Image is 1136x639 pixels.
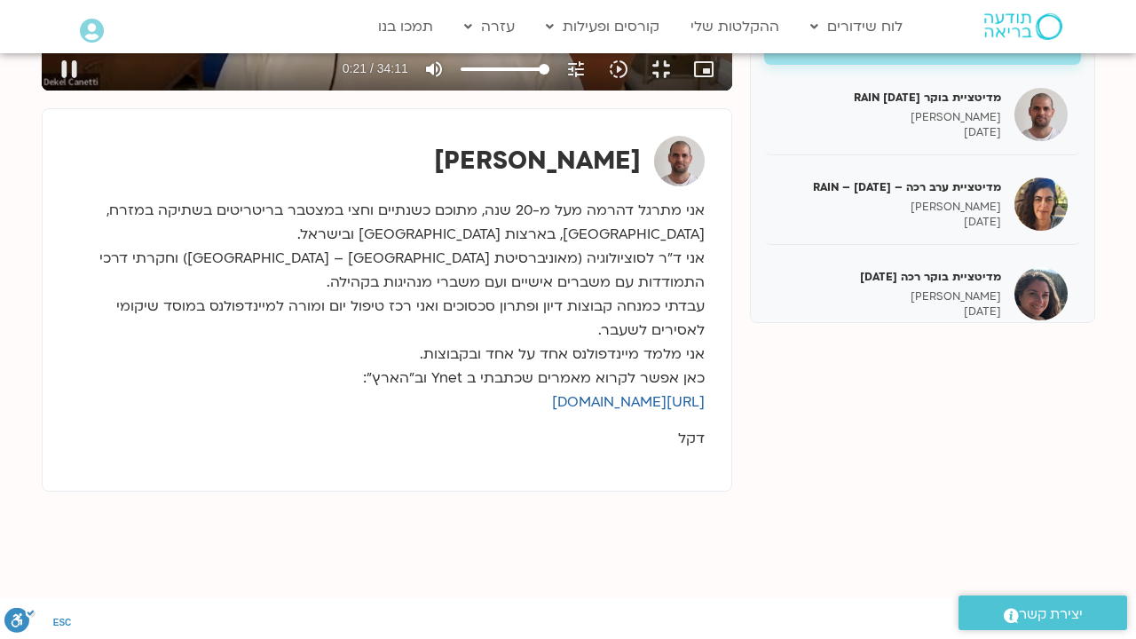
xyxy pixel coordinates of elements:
p: [PERSON_NAME] [777,110,1001,125]
img: תודעה בריאה [984,13,1062,40]
p: דקל [69,427,705,451]
strong: [PERSON_NAME] [434,144,641,177]
a: עזרה [455,10,524,43]
h5: מדיטציית בוקר רכה [DATE] [777,269,1001,285]
a: ההקלטות שלי [682,10,788,43]
h5: מדיטציית בוקר RAIN [DATE] [777,90,1001,106]
p: אני מתרגל דהרמה מעל מ-20 שנה, מתוכם כשנתיים וחצי במצטבר בריטריטים בשתיקה במזרח, [GEOGRAPHIC_DATA]... [69,199,705,414]
h5: מדיטציית ערב רכה – RAIN – [DATE] [777,179,1001,195]
p: [PERSON_NAME] [777,289,1001,304]
p: [DATE] [777,215,1001,230]
a: יצירת קשר [958,596,1127,630]
img: מדיטציית ערב רכה – RAIN – 10.7.25 [1014,177,1068,231]
p: [PERSON_NAME] [777,200,1001,215]
a: לוח שידורים [801,10,911,43]
a: תמכו בנו [369,10,442,43]
img: מדיטציית בוקר רכה 13/7/25 [1014,267,1068,320]
img: מדיטציית בוקר RAIN 10.7.25 [1014,88,1068,141]
span: יצירת קשר [1019,603,1083,627]
img: דקל קנטי [654,136,705,186]
p: [DATE] [777,304,1001,319]
a: [URL][DOMAIN_NAME] [552,392,705,412]
a: קורסים ופעילות [537,10,668,43]
p: [DATE] [777,125,1001,140]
